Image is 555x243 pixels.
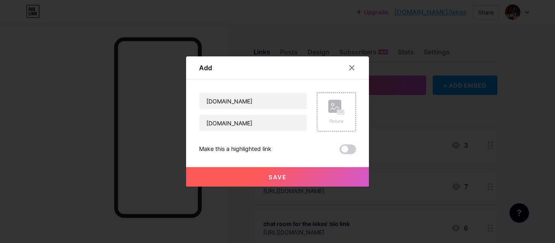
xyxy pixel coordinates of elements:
[199,115,307,131] input: URL
[199,63,212,73] div: Add
[199,93,307,109] input: Title
[328,118,345,124] div: Picture
[199,144,271,154] div: Make this a highlighted link
[269,174,287,181] span: Save
[186,167,369,187] button: Save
